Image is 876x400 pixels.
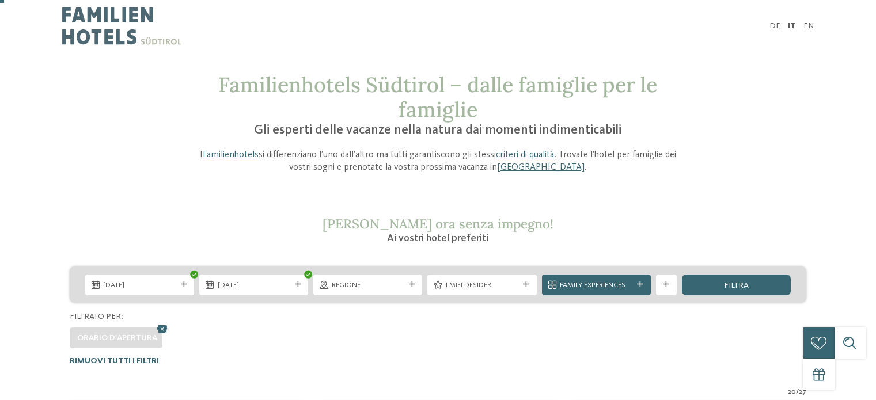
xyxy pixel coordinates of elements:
[446,280,518,291] span: I miei desideri
[218,71,657,123] span: Familienhotels Südtirol – dalle famiglie per le famiglie
[803,22,814,30] a: EN
[203,150,259,159] a: Familienhotels
[323,215,553,232] span: [PERSON_NAME] ora senza impegno!
[796,387,799,397] span: /
[70,313,123,321] span: Filtrato per:
[70,357,159,365] span: Rimuovi tutti i filtri
[254,124,621,136] span: Gli esperti delle vacanze nella natura dai momenti indimenticabili
[192,148,685,174] p: I si differenziano l’uno dall’altro ma tutti garantiscono gli stessi . Trovate l’hotel per famigl...
[788,387,796,397] span: 20
[332,280,404,291] span: Regione
[788,22,795,30] a: IT
[496,150,554,159] a: criteri di qualità
[387,233,488,243] span: Ai vostri hotel preferiti
[724,281,749,289] span: filtra
[77,334,157,342] span: Orario d'apertura
[218,280,290,291] span: [DATE]
[560,280,632,291] span: Family Experiences
[497,163,585,172] a: [GEOGRAPHIC_DATA]
[799,387,806,397] span: 27
[769,22,780,30] a: DE
[103,280,176,291] span: [DATE]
